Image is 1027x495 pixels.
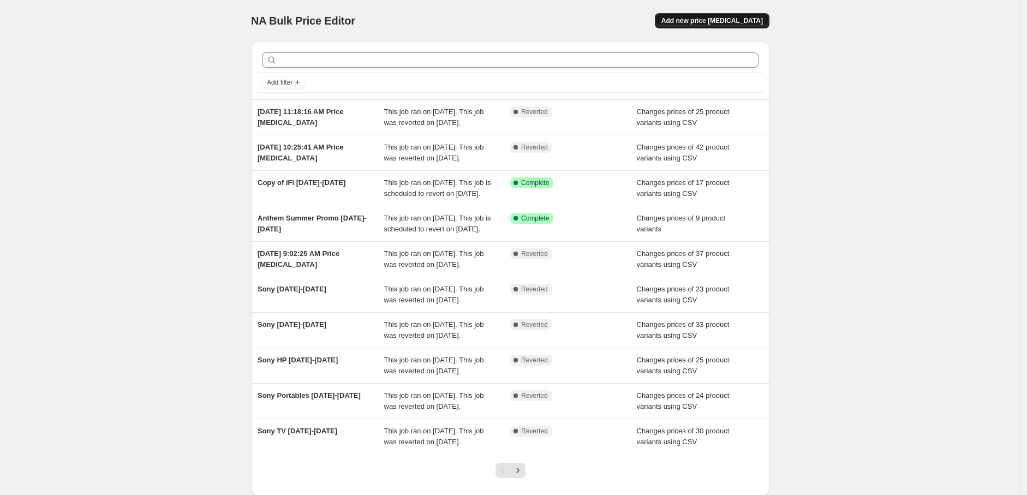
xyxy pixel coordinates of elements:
span: Reverted [521,320,548,329]
span: Changes prices of 9 product variants [637,214,726,233]
button: Add filter [262,76,306,89]
span: Reverted [521,143,548,152]
span: Changes prices of 23 product variants using CSV [637,285,730,304]
span: Complete [521,214,549,223]
button: Next [510,463,526,478]
span: Copy of iFi [DATE]-[DATE] [258,178,345,187]
span: This job ran on [DATE]. This job was reverted on [DATE]. [384,391,484,410]
span: Sony [DATE]-[DATE] [258,320,326,329]
span: Complete [521,178,549,187]
span: This job ran on [DATE]. This job was reverted on [DATE]. [384,108,484,127]
span: This job ran on [DATE]. This job was reverted on [DATE]. [384,143,484,162]
span: Sony TV [DATE]-[DATE] [258,427,337,435]
span: Changes prices of 25 product variants using CSV [637,108,730,127]
span: NA Bulk Price Editor [251,15,355,27]
span: Changes prices of 25 product variants using CSV [637,356,730,375]
span: Sony Portables [DATE]-[DATE] [258,391,361,399]
span: Changes prices of 30 product variants using CSV [637,427,730,446]
span: Reverted [521,285,548,294]
span: Changes prices of 33 product variants using CSV [637,320,730,339]
span: This job ran on [DATE]. This job was reverted on [DATE]. [384,285,484,304]
span: Reverted [521,427,548,436]
span: Sony [DATE]-[DATE] [258,285,326,293]
span: Changes prices of 37 product variants using CSV [637,249,730,269]
span: Changes prices of 17 product variants using CSV [637,178,730,198]
span: This job ran on [DATE]. This job was reverted on [DATE]. [384,427,484,446]
span: Reverted [521,391,548,400]
span: [DATE] 10:25:41 AM Price [MEDICAL_DATA] [258,143,344,162]
span: This job ran on [DATE]. This job is scheduled to revert on [DATE]. [384,214,491,233]
span: Sony HP [DATE]-[DATE] [258,356,338,364]
span: Changes prices of 24 product variants using CSV [637,391,730,410]
span: [DATE] 9:02:25 AM Price [MEDICAL_DATA] [258,249,339,269]
span: Reverted [521,249,548,258]
span: This job ran on [DATE]. This job was reverted on [DATE]. [384,249,484,269]
span: Reverted [521,108,548,116]
nav: Pagination [495,463,526,478]
span: Reverted [521,356,548,365]
button: Add new price [MEDICAL_DATA] [655,13,769,28]
span: Changes prices of 42 product variants using CSV [637,143,730,162]
span: Add filter [267,78,292,87]
span: This job ran on [DATE]. This job is scheduled to revert on [DATE]. [384,178,491,198]
span: Add new price [MEDICAL_DATA] [661,16,763,25]
span: This job ran on [DATE]. This job was reverted on [DATE]. [384,320,484,339]
span: [DATE] 11:18:16 AM Price [MEDICAL_DATA] [258,108,344,127]
span: Anthem Summer Promo [DATE]-[DATE] [258,214,367,233]
span: This job ran on [DATE]. This job was reverted on [DATE]. [384,356,484,375]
